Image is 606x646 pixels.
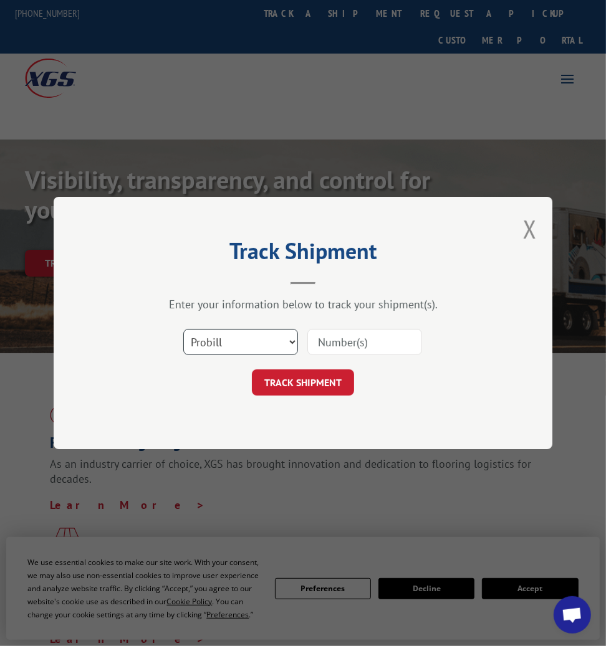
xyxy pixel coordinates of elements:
[307,329,422,355] input: Number(s)
[554,596,591,634] a: Open chat
[116,297,490,311] div: Enter your information below to track your shipment(s).
[116,242,490,266] h2: Track Shipment
[523,212,537,245] button: Close modal
[252,369,354,396] button: TRACK SHIPMENT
